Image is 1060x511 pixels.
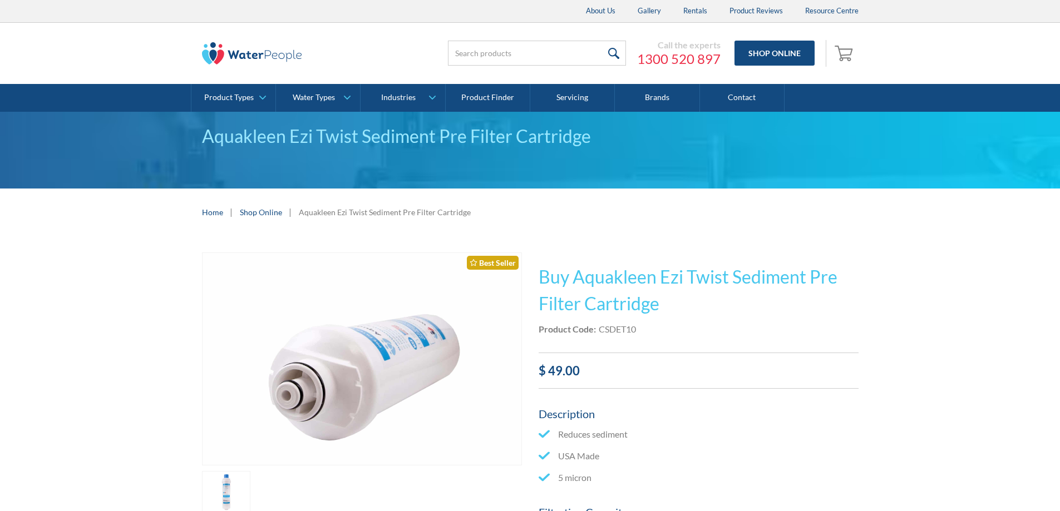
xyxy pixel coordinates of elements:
div: Water Types [293,93,335,102]
a: Product Types [191,84,275,112]
li: Reduces sediment [539,428,859,441]
a: Shop Online [734,41,815,66]
h1: Buy Aquakleen Ezi Twist Sediment Pre Filter Cartridge [539,264,859,317]
div: Best Seller [467,256,519,270]
div: CSDET10 [599,323,636,336]
div: Call the experts [637,39,721,51]
li: USA Made [539,449,859,463]
div: $ 49.00 [539,361,859,380]
a: Product Finder [446,84,530,112]
div: | [288,205,293,219]
a: Industries [361,84,445,112]
a: 1300 520 897 [637,51,721,67]
div: Aquakleen Ezi Twist Sediment Pre Filter Cartridge [202,123,859,150]
a: Open empty cart [832,40,859,67]
a: Home [202,206,223,218]
li: 5 micron [539,471,859,484]
img: The Water People [202,42,302,65]
input: Search products [448,41,626,66]
h5: Description [539,405,859,422]
img: Aquakleen Ezi Twist Sediment Pre Filter Cartridge [203,253,521,465]
div: | [229,205,234,219]
a: Brands [615,84,699,112]
a: Contact [700,84,785,112]
a: Water Types [276,84,360,112]
strong: Product Code: [539,324,596,334]
div: Aquakleen Ezi Twist Sediment Pre Filter Cartridge [299,206,471,218]
div: Product Types [204,93,254,102]
div: Industries [381,93,416,102]
a: Servicing [530,84,615,112]
a: open lightbox [202,252,522,466]
a: Shop Online [240,206,282,218]
img: shopping cart [835,44,856,62]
